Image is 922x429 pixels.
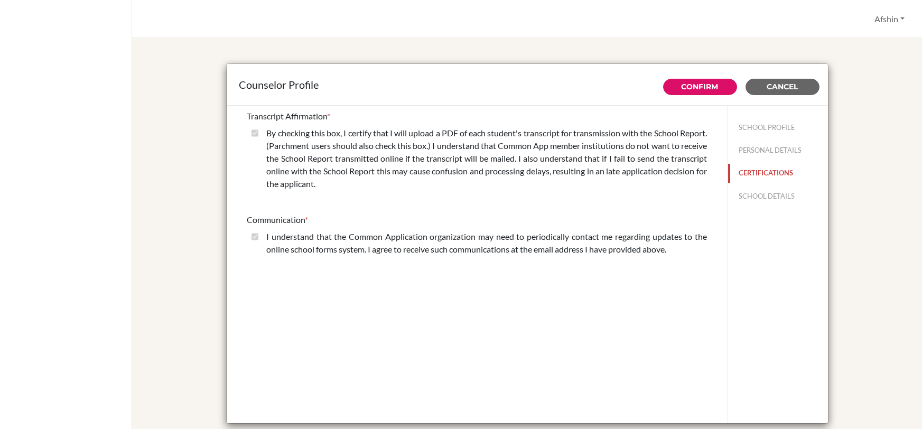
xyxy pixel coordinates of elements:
button: PERSONAL DETAILS [728,141,828,160]
button: SCHOOL DETAILS [728,187,828,206]
span: Transcript Affirmation [247,111,328,121]
button: CERTIFICATIONS [728,164,828,182]
label: By checking this box, I certify that I will upload a PDF of each student's transcript for transmi... [267,127,707,190]
label: I understand that the Common Application organization may need to periodically contact me regardi... [267,230,707,256]
button: Afshin [870,9,909,29]
div: Counselor Profile [239,77,815,92]
span: Communication [247,215,305,225]
button: SCHOOL PROFILE [728,118,828,137]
